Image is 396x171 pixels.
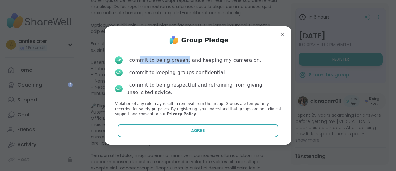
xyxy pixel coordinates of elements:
[191,128,205,133] span: Agree
[118,124,279,137] button: Agree
[181,36,229,44] h1: Group Pledge
[168,34,180,46] img: ShareWell Logo
[167,112,196,116] a: Privacy Policy
[126,56,261,64] div: I commit to being present and keeping my camera on.
[126,81,281,96] div: I commit to being respectful and refraining from giving unsolicited advice.
[68,82,73,87] iframe: Spotlight
[126,69,226,76] div: I commit to keeping groups confidential.
[115,101,281,117] p: Violation of any rule may result in removal from the group. Groups are temporarily recorded for s...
